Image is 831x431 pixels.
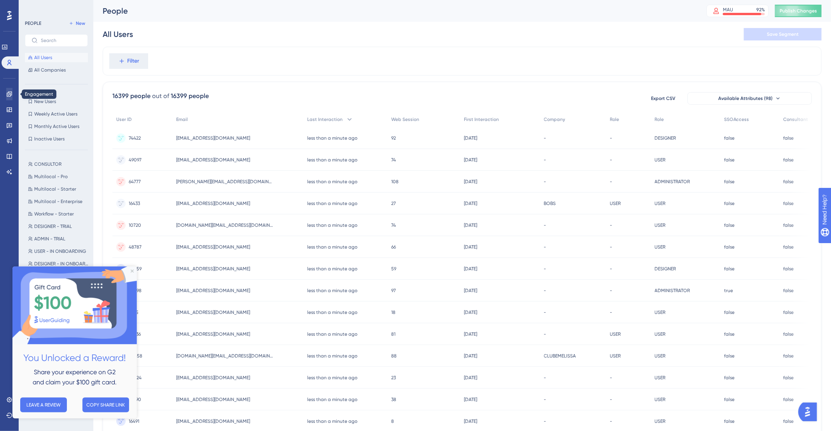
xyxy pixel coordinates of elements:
span: Weekly Active Users [34,111,77,117]
span: ADMINISTRATOR [655,179,690,185]
span: false [783,135,794,141]
span: 16491 [129,418,139,424]
span: USER [610,331,621,337]
span: Multilocal - Enterprise [34,198,82,205]
span: - [610,266,612,272]
button: ADMIN - TRIAL [25,234,93,244]
span: Filter [128,56,140,66]
span: Email [176,116,188,123]
span: CLUBEMELISSA [544,353,576,359]
span: 49097 [129,157,142,163]
span: 10720 [129,222,141,228]
span: USER [655,375,666,381]
button: New Users [25,97,88,106]
span: - [544,309,546,315]
div: Close Preview [118,3,121,6]
span: false [724,331,735,337]
time: [DATE] [464,135,477,141]
span: [EMAIL_ADDRESS][DOMAIN_NAME] [176,375,250,381]
span: 88 [391,353,397,359]
span: USER [655,331,666,337]
button: Inactive Users [25,134,88,144]
button: Monthly Active Users [25,122,88,131]
span: false [724,266,735,272]
span: false [783,179,794,185]
span: - [544,135,546,141]
button: Multilocal - Pro [25,172,93,181]
span: 8 [391,418,394,424]
span: Available Attributes (98) [718,95,773,102]
span: [DOMAIN_NAME][EMAIL_ADDRESS][DOMAIN_NAME] [176,353,273,359]
time: [DATE] [464,244,477,250]
span: 74422 [129,135,141,141]
time: [DATE] [464,310,477,315]
span: 38 [391,396,396,403]
button: USER - IN ONBOARDING [25,247,93,256]
span: false [783,266,794,272]
span: Web Session [391,116,419,123]
span: 16433 [129,200,140,207]
button: LEAVE A REVIEW [8,131,54,146]
span: [EMAIL_ADDRESS][DOMAIN_NAME] [176,244,250,250]
time: [DATE] [464,157,477,163]
button: Save Segment [744,28,822,40]
span: false [783,309,794,315]
time: [DATE] [464,419,477,424]
time: [DATE] [464,331,477,337]
span: - [544,157,546,163]
span: SSOAccess [724,116,749,123]
span: New Users [34,98,56,105]
span: - [610,135,612,141]
span: false [783,157,794,163]
div: MAU [723,7,733,13]
span: - [610,418,612,424]
span: USER [655,309,666,315]
span: USER [610,353,621,359]
span: [EMAIL_ADDRESS][DOMAIN_NAME] [176,331,250,337]
span: 18 [391,309,395,315]
span: - [544,244,546,250]
span: - [610,375,612,381]
button: Workflow - Starter [25,209,93,219]
span: BOBS [544,200,556,207]
span: Publish Changes [780,8,817,14]
span: false [724,396,735,403]
span: All Companies [34,67,66,73]
span: 48787 [129,244,142,250]
time: less than a minute ago [307,331,357,337]
time: less than a minute ago [307,288,357,293]
span: - [544,266,546,272]
span: false [724,222,735,228]
span: [EMAIL_ADDRESS][DOMAIN_NAME] [176,200,250,207]
span: - [544,287,546,294]
div: PEOPLE [25,20,41,26]
button: COPY SHARE LINK [70,131,117,146]
time: less than a minute ago [307,157,357,163]
button: Export CSV [644,92,683,105]
span: false [783,353,794,359]
span: - [544,331,546,337]
span: false [783,375,794,381]
span: User ID [116,116,132,123]
span: USER [655,353,666,359]
time: less than a minute ago [307,266,357,272]
span: - [544,418,546,424]
span: 97 [391,287,396,294]
span: USER [655,418,666,424]
span: 64777 [129,179,141,185]
span: false [724,200,735,207]
time: [DATE] [464,179,477,184]
span: 68859 [129,266,142,272]
span: 108 [391,179,399,185]
span: Workflow - Starter [34,211,74,217]
span: false [783,222,794,228]
span: Consultant [783,116,808,123]
span: 81 [391,331,395,337]
span: DESIGNER - IN ONBOARDING [34,261,89,267]
span: Export CSV [651,95,676,102]
button: DESIGNER - IN ONBOARDING [25,259,93,268]
button: Weekly Active Users [25,109,88,119]
button: Publish Changes [775,5,822,17]
span: - [610,157,612,163]
time: less than a minute ago [307,375,357,380]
